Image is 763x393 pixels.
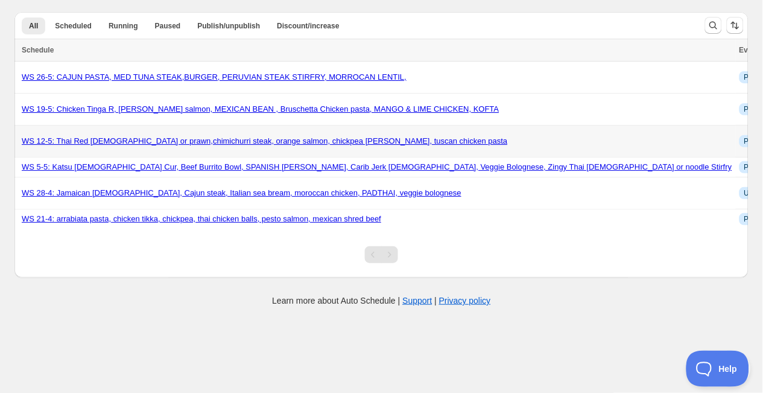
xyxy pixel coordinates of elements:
nav: Pagination [365,246,398,263]
a: WS 21-4: arrabiata pasta, chicken tikka, chickpea, thai chicken balls, pesto salmon, mexican shre... [22,214,381,223]
button: Sort the results [727,17,744,34]
a: WS 5-5: Katsu [DEMOGRAPHIC_DATA] Cur, Beef Burrito Bowl, SPANISH [PERSON_NAME], Carib Jerk [DEMOG... [22,162,732,171]
a: WS 26-5: CAJUN PASTA, MED TUNA STEAK,BURGER, PERUVIAN STEAK STIRFRY, MORROCAN LENTIL, [22,72,407,81]
span: Running [109,21,138,31]
span: Paused [155,21,181,31]
a: Privacy policy [439,296,491,305]
span: Publish/unpublish [197,21,260,31]
a: WS 19-5: Chicken Tinga R, [PERSON_NAME] salmon, MEXICAN BEAN , Bruschetta Chicken pasta, MANGO & ... [22,104,499,113]
span: Scheduled [55,21,92,31]
span: Discount/increase [277,21,339,31]
a: Support [403,296,432,305]
iframe: Toggle Customer Support [686,351,751,387]
span: All [29,21,38,31]
a: WS 12-5: Thai Red [DEMOGRAPHIC_DATA] or prawn,chimichurri steak, orange salmon, chickpea [PERSON_... [22,136,508,145]
button: Search and filter results [705,17,722,34]
a: WS 28-4: Jamaican [DEMOGRAPHIC_DATA], Cajun steak, Italian sea bream, moroccan chicken, PADTHAI, ... [22,188,461,197]
span: Schedule [22,46,54,54]
p: Learn more about Auto Schedule | | [272,295,490,307]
